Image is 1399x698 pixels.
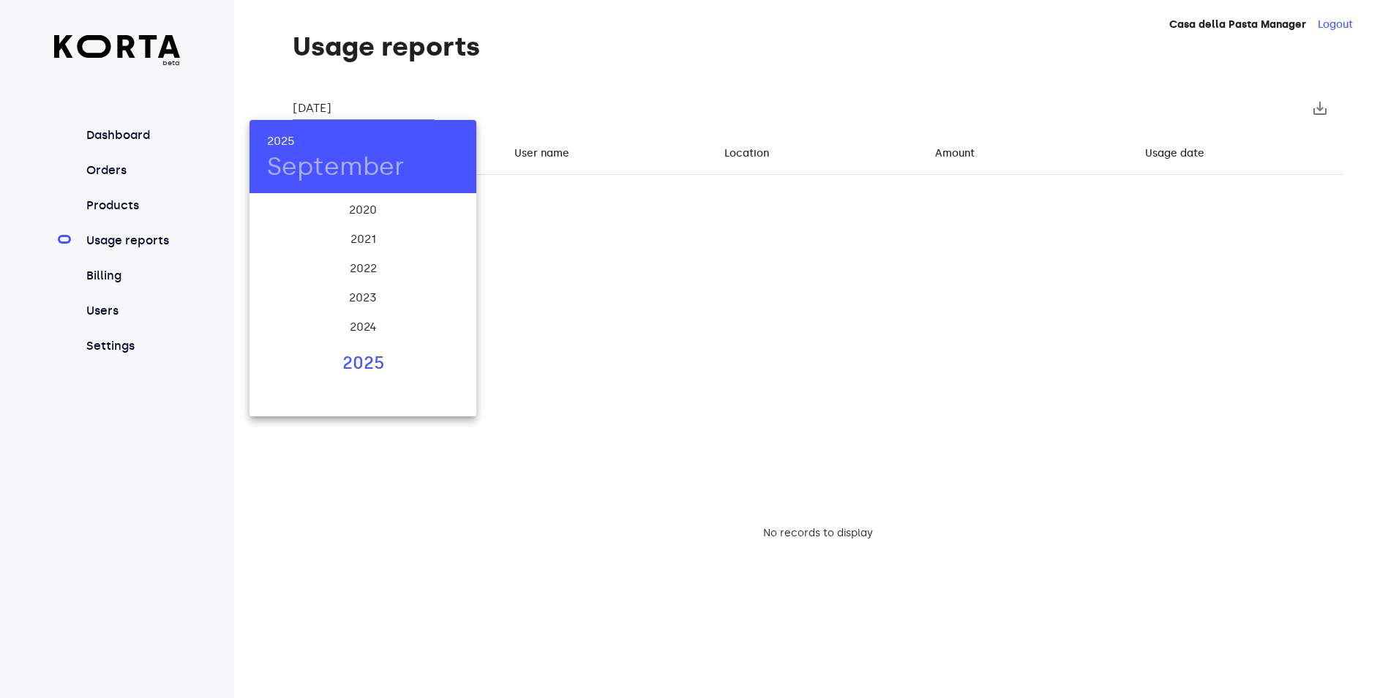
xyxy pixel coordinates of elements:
button: September [267,151,405,182]
div: 2020 [250,195,476,225]
div: 2022 [250,254,476,283]
div: 2021 [250,225,476,254]
div: 2023 [250,283,476,312]
button: 2025 [267,131,295,151]
div: 2024 [250,312,476,342]
div: 2025 [250,349,476,378]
